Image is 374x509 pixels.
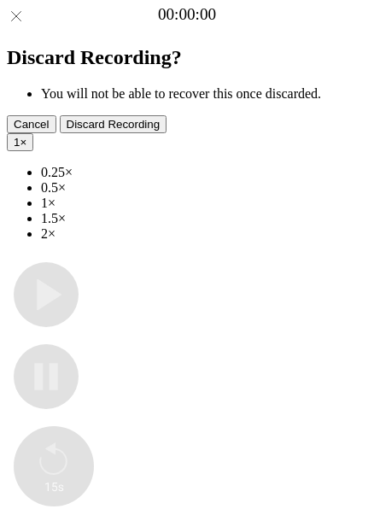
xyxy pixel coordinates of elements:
li: 1.5× [41,211,367,226]
li: 0.5× [41,180,367,196]
li: 1× [41,196,367,211]
button: Discard Recording [60,115,167,133]
li: 2× [41,226,367,242]
li: You will not be able to recover this once discarded. [41,86,367,102]
li: 0.25× [41,165,367,180]
button: 1× [7,133,33,151]
a: 00:00:00 [158,5,216,24]
button: Cancel [7,115,56,133]
span: 1 [14,136,20,149]
h2: Discard Recording? [7,46,367,69]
